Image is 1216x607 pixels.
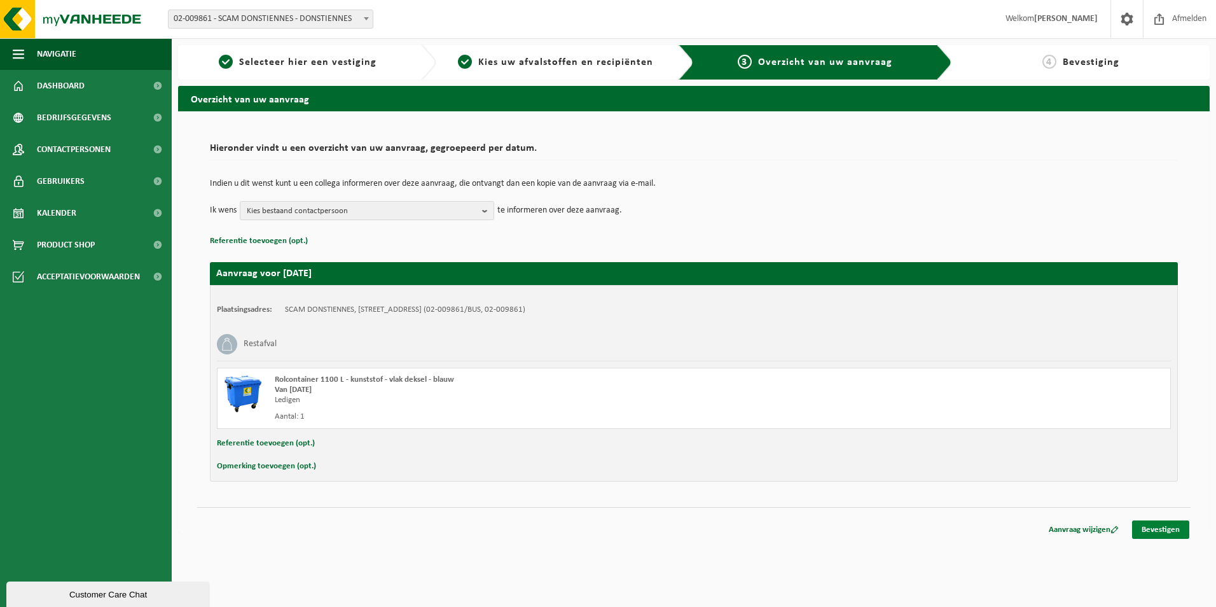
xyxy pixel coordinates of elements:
span: 1 [219,55,233,69]
span: Acceptatievoorwaarden [37,261,140,293]
a: 1Selecteer hier een vestiging [184,55,411,70]
p: Indien u dit wenst kunt u een collega informeren over deze aanvraag, die ontvangt dan een kopie v... [210,179,1178,188]
strong: Van [DATE] [275,386,312,394]
a: 2Kies uw afvalstoffen en recipiënten [443,55,669,70]
h3: Restafval [244,334,277,354]
h2: Hieronder vindt u een overzicht van uw aanvraag, gegroepeerd per datum. [210,143,1178,160]
span: Dashboard [37,70,85,102]
span: Contactpersonen [37,134,111,165]
span: Kalender [37,197,76,229]
button: Referentie toevoegen (opt.) [217,435,315,452]
h2: Overzicht van uw aanvraag [178,86,1210,111]
button: Opmerking toevoegen (opt.) [217,458,316,475]
span: Gebruikers [37,165,85,197]
span: Bedrijfsgegevens [37,102,111,134]
button: Kies bestaand contactpersoon [240,201,494,220]
span: 02-009861 - SCAM DONSTIENNES - DONSTIENNES [169,10,373,28]
a: Bevestigen [1132,520,1189,539]
img: WB-1100-HPE-BE-01.png [224,375,262,413]
span: 2 [458,55,472,69]
span: Kies bestaand contactpersoon [247,202,477,221]
span: 4 [1042,55,1056,69]
span: Kies uw afvalstoffen en recipiënten [478,57,653,67]
span: Overzicht van uw aanvraag [758,57,892,67]
span: Navigatie [37,38,76,70]
button: Referentie toevoegen (opt.) [210,233,308,249]
span: Bevestiging [1063,57,1119,67]
a: Aanvraag wijzigen [1039,520,1128,539]
span: 3 [738,55,752,69]
div: Aantal: 1 [275,412,745,422]
strong: [PERSON_NAME] [1034,14,1098,24]
iframe: chat widget [6,579,212,607]
strong: Plaatsingsadres: [217,305,272,314]
p: Ik wens [210,201,237,220]
span: Product Shop [37,229,95,261]
span: Rolcontainer 1100 L - kunststof - vlak deksel - blauw [275,375,454,384]
span: Selecteer hier een vestiging [239,57,377,67]
td: SCAM DONSTIENNES, [STREET_ADDRESS] (02-009861/BUS, 02-009861) [285,305,525,315]
span: 02-009861 - SCAM DONSTIENNES - DONSTIENNES [168,10,373,29]
p: te informeren over deze aanvraag. [497,201,622,220]
strong: Aanvraag voor [DATE] [216,269,312,279]
div: Ledigen [275,395,745,405]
